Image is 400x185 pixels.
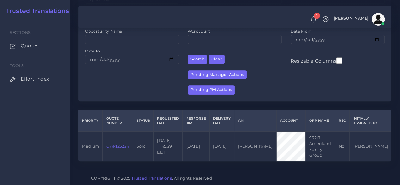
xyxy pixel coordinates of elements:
th: Opp Name [305,110,335,132]
td: [DATE] 11:45:29 EDT [154,132,182,161]
td: 93217 Amerifund Equity Group [305,132,335,161]
td: [DATE] [209,132,234,161]
img: avatar [372,13,385,26]
th: AM [234,110,276,132]
span: Sections [10,30,31,35]
th: Quote Number [103,110,133,132]
input: Resizable Columns [336,57,342,65]
th: Response Time [182,110,209,132]
th: Delivery Date [209,110,234,132]
td: [PERSON_NAME] [234,132,276,161]
a: QAR126324 [106,144,129,149]
td: [DATE] [182,132,209,161]
th: Status [133,110,153,132]
td: No [335,132,349,161]
span: medium [82,144,99,149]
span: Tools [10,63,24,68]
button: Pending PM Actions [188,85,235,95]
th: REC [335,110,349,132]
span: 1 [314,13,320,19]
a: Quotes [5,39,65,52]
button: Pending Manager Actions [188,70,247,79]
th: Initially Assigned to [349,110,391,132]
span: Effort Index [21,76,49,83]
a: Effort Index [5,72,65,86]
button: Search [188,55,207,64]
a: [PERSON_NAME]avatar [330,13,387,26]
td: [PERSON_NAME] [349,132,391,161]
span: , All rights Reserved [172,175,212,182]
a: 1 [308,16,319,23]
a: Trusted Translations [2,8,69,15]
th: Account [276,110,305,132]
td: Sold [133,132,153,161]
label: Date To [85,48,100,54]
span: [PERSON_NAME] [334,16,368,21]
th: Requested Date [154,110,182,132]
span: COPYRIGHT © 2025 [91,175,212,182]
span: Quotes [21,42,39,49]
a: Trusted Translations [132,176,172,181]
label: Resizable Columns [291,57,342,65]
th: Priority [78,110,103,132]
button: Clear [209,55,225,64]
